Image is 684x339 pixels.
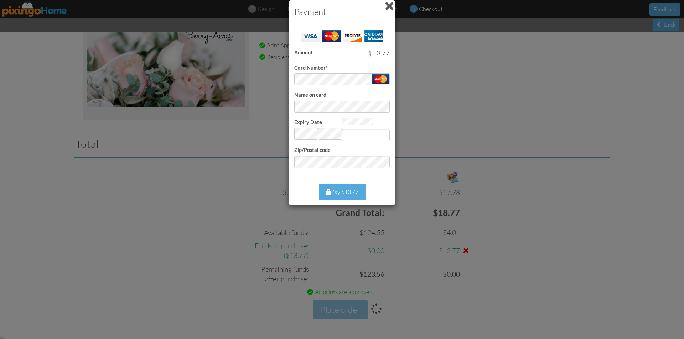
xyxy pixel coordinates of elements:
[372,74,389,84] img: mastercard.png
[294,6,390,18] h3: Payment
[294,91,326,99] label: Name on card
[294,119,322,126] label: Expiry Date
[294,147,331,154] label: Zip/Postal code
[319,184,366,200] div: Pay $13.77
[294,64,328,72] label: Card Number*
